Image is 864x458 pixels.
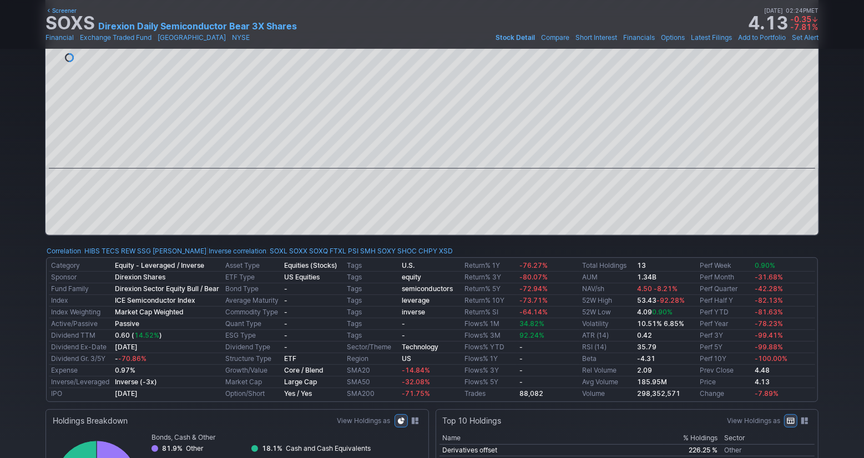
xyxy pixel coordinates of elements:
[115,308,184,316] b: Market Cap Weighted
[637,343,656,351] b: 35.79
[115,284,219,293] b: Direxion Sector Equity Bull / Bear
[223,376,282,388] td: Market Cap
[691,32,732,43] a: Latest Filings
[223,295,282,307] td: Average Maturity
[227,32,231,43] span: •
[783,6,786,16] span: •
[46,32,74,43] a: Financial
[519,366,523,374] b: -
[698,272,752,283] td: Perf Month
[345,272,400,283] td: Tags
[462,283,517,295] td: Return% 5Y
[790,14,811,24] span: -0.35
[345,307,400,318] td: Tags
[637,296,685,304] b: 53.43
[115,296,195,304] b: ICE Semiconductor Index
[223,388,282,400] td: Option/Short
[348,246,358,257] a: PSI
[115,389,138,398] b: [DATE]
[790,22,811,32] span: -7.81
[75,32,79,43] span: •
[402,319,405,328] b: -
[402,389,430,398] span: -71.75%
[698,283,752,295] td: Perf Quarter
[519,319,544,328] span: 34.82%
[345,330,400,342] td: Tags
[462,272,517,283] td: Return% 3Y
[580,295,635,307] td: 52W High
[261,443,286,454] div: 18.1%
[84,246,100,257] a: HIBS
[360,246,376,257] a: SMH
[519,284,548,293] span: -72.94%
[661,32,685,43] a: Options
[439,445,665,456] td: Derivatives offset
[53,415,128,426] div: Holdings Breakdown
[134,331,159,339] span: 14.52%
[270,246,287,257] a: SOXL
[462,295,517,307] td: Return% 10Y
[284,378,317,386] b: Large Cap
[721,432,815,445] th: Sector
[541,32,569,43] a: Compare
[51,343,107,351] a: Dividend Ex-Date
[402,261,415,269] b: U.S.
[153,32,156,43] span: •
[738,32,786,43] a: Add to Portfolio
[47,247,81,255] a: Correlation
[698,342,752,353] td: Perf 5Y
[536,32,540,43] span: •
[637,354,655,363] b: -4.31
[402,354,411,363] b: US
[115,273,165,281] b: Direxion Shares
[519,389,543,398] b: 88,082
[209,247,266,255] a: Inverse correlation
[402,366,430,374] span: -14.84%
[698,260,752,272] td: Perf Week
[115,331,162,339] b: 0.60 ( )
[519,296,548,304] span: -73.71%
[462,260,517,272] td: Return% 1Y
[377,246,396,257] a: SOXY
[443,415,502,426] div: Top 10 Holdings
[755,319,783,328] span: -78.23%
[223,353,282,365] td: Structure Type
[755,354,787,363] span: -100.00%
[49,260,113,272] td: Category
[345,318,400,330] td: Tags
[698,307,752,318] td: Perf YTD
[580,388,635,400] td: Volume
[284,331,287,339] b: -
[519,273,548,281] span: -80.07%
[755,366,770,374] b: 4.48
[727,415,780,426] label: View Holdings as
[664,432,720,445] th: % Holdings
[402,378,430,386] span: -32.08%
[49,283,113,295] td: Fund Family
[755,261,775,269] span: 0.90%
[186,443,203,454] div: Other
[623,32,655,43] a: Financials
[462,388,517,400] td: Trades
[698,330,752,342] td: Perf 3Y
[496,33,535,42] span: Stock Detail
[637,378,667,386] b: 185.95M
[462,365,517,376] td: Flows% 3Y
[402,296,430,304] b: leverage
[309,246,328,257] a: SOXQ
[232,32,250,43] a: NYSE
[755,308,783,316] span: -81.63%
[580,260,635,272] td: Total Holdings
[519,343,523,351] b: -
[733,32,737,43] span: •
[151,432,420,443] div: Bonds, Cash & Other
[652,308,673,316] span: 0.90%
[289,246,307,257] a: SOXX
[691,33,732,42] span: Latest Filings
[49,388,113,400] td: IPO
[698,318,752,330] td: Perf Year
[223,283,282,295] td: Bond Type
[618,32,622,43] span: •
[345,353,400,365] td: Region
[137,246,151,257] a: SSG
